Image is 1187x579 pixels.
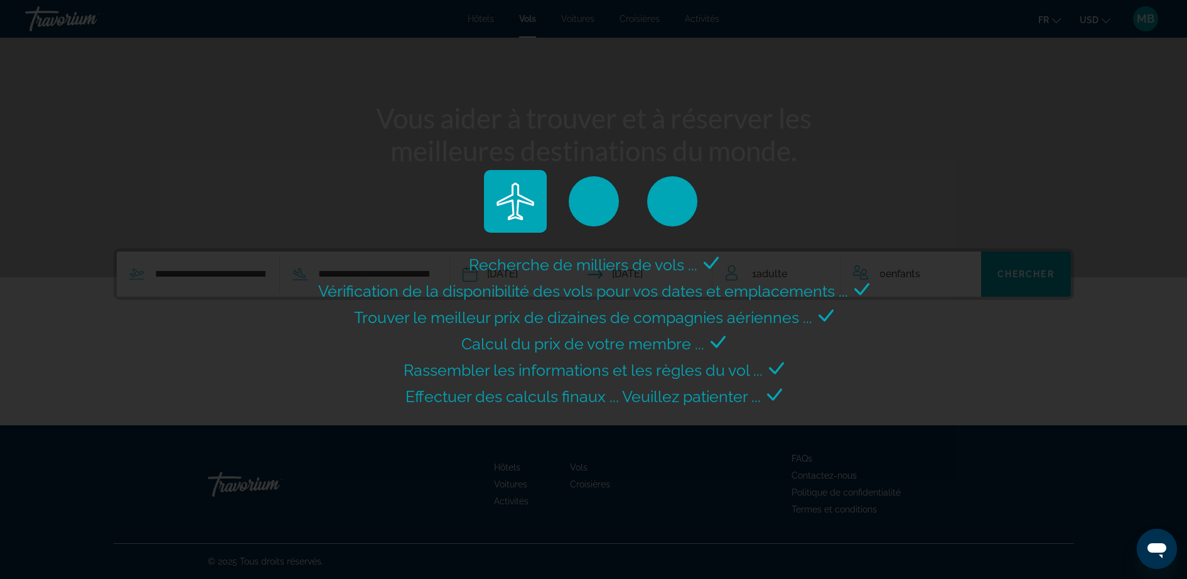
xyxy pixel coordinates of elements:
iframe: Bouton de lancement de la fenêtre de messagerie [1137,529,1177,569]
span: Effectuer des calculs finaux ... Veuillez patienter ... [406,387,761,406]
span: Recherche de milliers de vols ... [469,255,697,274]
span: Calcul du prix de votre membre ... [461,334,704,353]
span: Trouver le meilleur prix de dizaines de compagnies aériennes ... [354,308,812,327]
span: Rassembler les informations et les règles du vol ... [404,361,763,380]
span: Vérification de la disponibilité des vols pour vos dates et emplacements ... [318,282,848,300]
